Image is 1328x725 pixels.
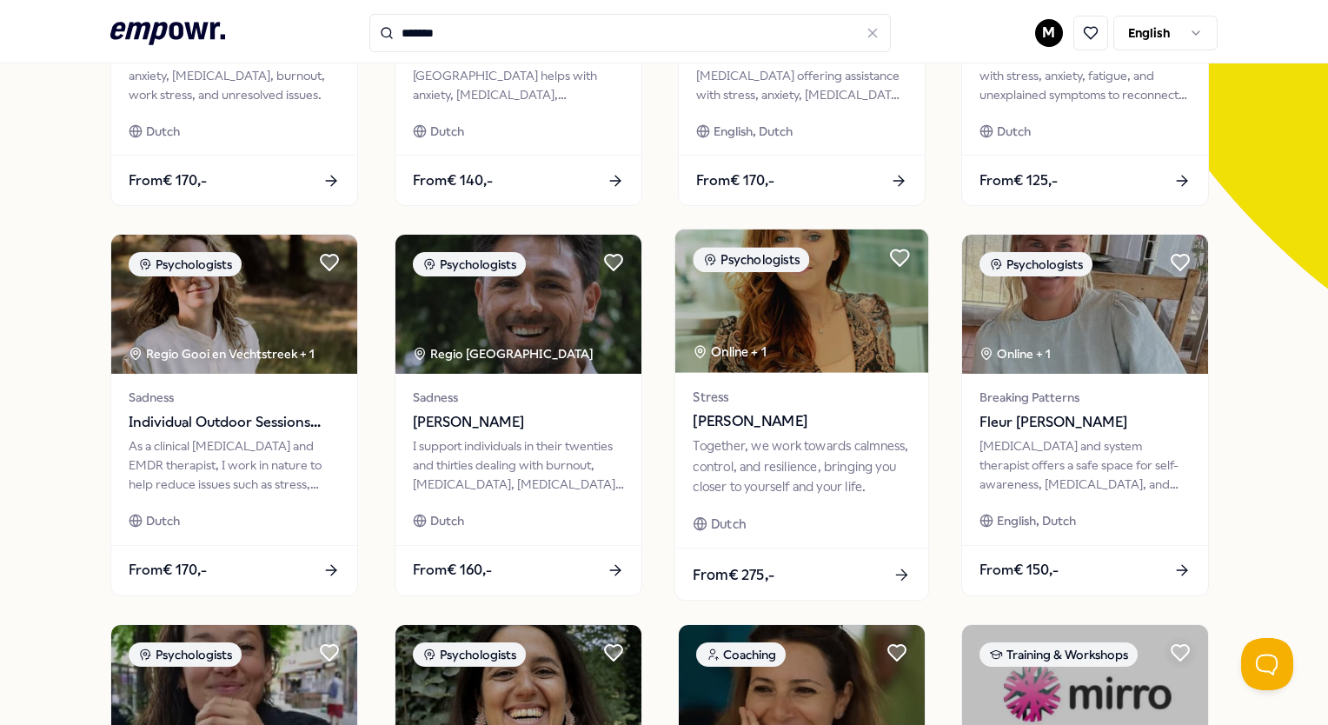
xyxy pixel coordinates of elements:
div: Regio [GEOGRAPHIC_DATA] [413,344,596,363]
span: From € 160,- [413,559,492,582]
div: Online + 1 [979,344,1051,363]
span: Sadness [413,388,624,407]
div: [MEDICAL_DATA] [PERSON_NAME] in [GEOGRAPHIC_DATA] helps with anxiety, [MEDICAL_DATA], [MEDICAL_DA... [413,46,624,104]
span: Fleur [PERSON_NAME] [979,411,1191,434]
span: Individual Outdoor Sessions with [PERSON_NAME] [129,411,340,434]
a: package imagePsychologistsOnline + 1Stress[PERSON_NAME]Together, we work towards calmness, contro... [674,229,930,602]
span: [PERSON_NAME] [693,410,910,433]
span: Dutch [430,511,464,530]
div: Haptotherapy at Praktijk Pascalle helps with stress, anxiety, fatigue, and unexplained symptoms t... [979,46,1191,104]
div: Online + 1 [693,343,766,362]
div: GZ-psychologist/Outdoor [MEDICAL_DATA] offering assistance with stress, anxiety, [MEDICAL_DATA], ... [696,46,907,104]
div: Psychologists [693,248,809,273]
div: Psychologists [979,252,1092,276]
span: Dutch [146,122,180,141]
div: I support individuals in their twenties and thirties dealing with burnout, [MEDICAL_DATA], [MEDIC... [413,436,624,495]
span: Stress [693,387,910,407]
span: Dutch [997,122,1031,141]
div: Together, we work towards calmness, control, and resilience, bringing you closer to yourself and ... [693,436,910,496]
div: Coaching [696,642,786,667]
div: Psychologists [413,642,526,667]
div: As a GZ [MEDICAL_DATA], I help with anxiety, [MEDICAL_DATA], burnout, work stress, and unresolved... [129,46,340,104]
a: package imagePsychologistsOnline + 1Breaking PatternsFleur [PERSON_NAME][MEDICAL_DATA] and system... [961,234,1209,595]
span: Dutch [711,515,746,535]
iframe: Help Scout Beacon - Open [1241,638,1293,690]
span: From € 125,- [979,170,1058,192]
span: From € 170,- [129,170,207,192]
span: From € 170,- [696,170,774,192]
button: M [1035,19,1063,47]
span: [PERSON_NAME] [413,411,624,434]
span: From € 275,- [693,563,774,586]
div: Training & Workshops [979,642,1138,667]
span: From € 150,- [979,559,1059,582]
img: package image [962,235,1208,374]
span: Sadness [129,388,340,407]
img: package image [395,235,641,374]
span: From € 140,- [413,170,493,192]
span: Dutch [146,511,180,530]
img: package image [111,235,357,374]
a: package imagePsychologistsRegio [GEOGRAPHIC_DATA] Sadness[PERSON_NAME]I support individuals in th... [395,234,642,595]
img: package image [675,229,928,373]
div: [MEDICAL_DATA] and system therapist offers a safe space for self-awareness, [MEDICAL_DATA], and m... [979,436,1191,495]
span: Dutch [430,122,464,141]
span: English, Dutch [997,511,1076,530]
a: package imagePsychologistsRegio Gooi en Vechtstreek + 1SadnessIndividual Outdoor Sessions with [P... [110,234,358,595]
span: From € 170,- [129,559,207,582]
div: Psychologists [129,642,242,667]
span: Breaking Patterns [979,388,1191,407]
input: Search for products, categories or subcategories [369,14,891,52]
div: Psychologists [413,252,526,276]
div: Regio Gooi en Vechtstreek + 1 [129,344,315,363]
div: Psychologists [129,252,242,276]
span: English, Dutch [714,122,793,141]
div: As a clinical [MEDICAL_DATA] and EMDR therapist, I work in nature to help reduce issues such as s... [129,436,340,495]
